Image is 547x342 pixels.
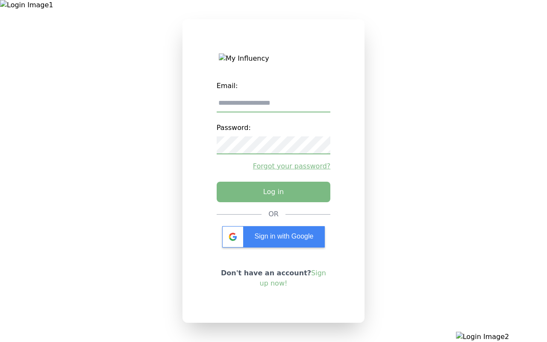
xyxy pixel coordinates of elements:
img: My Influency [219,53,328,64]
div: OR [268,209,279,219]
span: Sign in with Google [255,233,314,240]
label: Email: [217,77,331,94]
img: Login Image2 [456,332,547,342]
button: Log in [217,182,331,202]
p: Don't have an account? [217,268,331,289]
a: Forgot your password? [217,161,331,171]
label: Password: [217,119,331,136]
div: Sign in with Google [222,226,325,248]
